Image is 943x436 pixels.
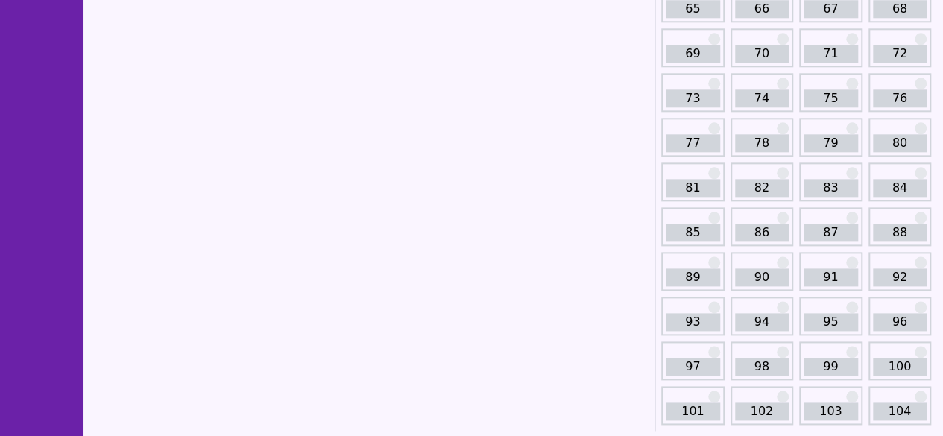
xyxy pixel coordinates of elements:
a: 77 [666,134,720,152]
a: 72 [873,45,927,63]
a: 70 [735,45,789,63]
a: 83 [804,179,858,197]
a: 100 [873,358,927,376]
a: 94 [735,313,789,331]
a: 97 [666,358,720,376]
a: 71 [804,45,858,63]
a: 78 [735,134,789,152]
a: 93 [666,313,720,331]
a: 98 [735,358,789,376]
a: 85 [666,224,720,241]
a: 73 [666,89,720,107]
a: 81 [666,179,720,197]
a: 86 [735,224,789,241]
a: 87 [804,224,858,241]
a: 92 [873,268,927,286]
a: 96 [873,313,927,331]
a: 95 [804,313,858,331]
a: 76 [873,89,927,107]
a: 84 [873,179,927,197]
a: 88 [873,224,927,241]
a: 99 [804,358,858,376]
a: 69 [666,45,720,63]
a: 91 [804,268,858,286]
a: 103 [804,402,858,420]
a: 74 [735,89,789,107]
a: 90 [735,268,789,286]
a: 101 [666,402,720,420]
a: 89 [666,268,720,286]
a: 75 [804,89,858,107]
a: 82 [735,179,789,197]
a: 79 [804,134,858,152]
a: 102 [735,402,789,420]
a: 104 [873,402,927,420]
a: 80 [873,134,927,152]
